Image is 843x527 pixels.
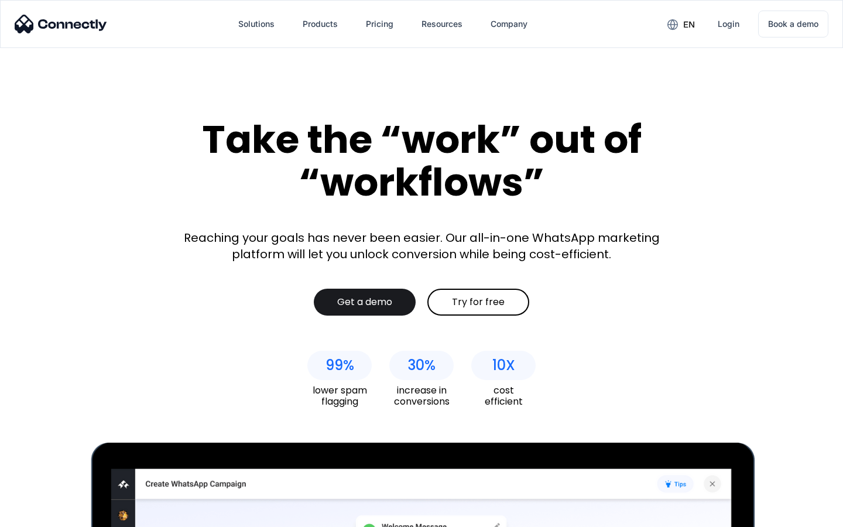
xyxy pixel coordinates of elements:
[325,357,354,374] div: 99%
[718,16,739,32] div: Login
[683,16,695,33] div: en
[238,16,275,32] div: Solutions
[229,10,284,38] div: Solutions
[658,15,704,33] div: en
[303,16,338,32] div: Products
[23,507,70,523] ul: Language list
[492,357,515,374] div: 10X
[452,296,505,308] div: Try for free
[421,16,462,32] div: Resources
[357,10,403,38] a: Pricing
[758,11,828,37] a: Book a demo
[12,507,70,523] aside: Language selected: English
[481,10,537,38] div: Company
[176,230,667,262] div: Reaching your goals has never been easier. Our all-in-one WhatsApp marketing platform will let yo...
[337,296,392,308] div: Get a demo
[314,289,416,316] a: Get a demo
[389,385,454,407] div: increase in conversions
[15,15,107,33] img: Connectly Logo
[407,357,436,374] div: 30%
[366,16,393,32] div: Pricing
[471,385,536,407] div: cost efficient
[307,385,372,407] div: lower spam flagging
[708,10,749,38] a: Login
[427,289,529,316] a: Try for free
[293,10,347,38] div: Products
[158,118,685,203] div: Take the “work” out of “workflows”
[491,16,527,32] div: Company
[412,10,472,38] div: Resources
